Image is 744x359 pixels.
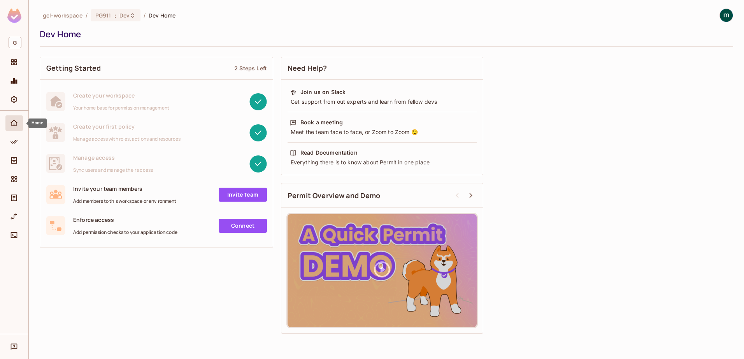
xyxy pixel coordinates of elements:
div: Directory [5,153,23,168]
img: mathieu h [720,9,733,22]
div: Policy [5,134,23,150]
span: PG911 [95,12,111,19]
div: Home [28,119,47,128]
span: G [9,37,21,48]
div: Join us on Slack [300,88,346,96]
a: Invite Team [219,188,267,202]
span: Add permission checks to your application code [73,229,177,235]
a: Connect [219,219,267,233]
div: Elements [5,171,23,187]
span: Permit Overview and Demo [288,191,381,200]
span: Dev [119,12,130,19]
li: / [144,12,146,19]
div: Workspace: gcl-workspace [5,34,23,51]
span: Add members to this workspace or environment [73,198,177,204]
span: Enforce access [73,216,177,223]
img: SReyMgAAAABJRU5ErkJggg== [7,9,21,23]
span: Invite your team members [73,185,177,192]
div: Home [5,115,23,131]
div: Dev Home [40,28,729,40]
li: / [86,12,88,19]
div: Monitoring [5,73,23,89]
div: Get support from out experts and learn from fellow devs [290,98,474,106]
span: Your home base for permission management [73,105,169,111]
div: 2 Steps Left [234,64,267,72]
span: Getting Started [46,63,101,73]
span: Create your workspace [73,92,169,99]
span: : [114,12,117,19]
span: Need Help? [288,63,327,73]
div: Connect [5,227,23,243]
span: Manage access with roles, actions and resources [73,136,181,142]
span: the active workspace [43,12,82,19]
div: Book a meeting [300,119,343,126]
div: URL Mapping [5,209,23,224]
span: Dev Home [149,12,175,19]
div: Audit Log [5,190,23,206]
div: Help & Updates [5,339,23,354]
div: Meet the team face to face, or Zoom to Zoom 😉 [290,128,474,136]
div: Everything there is to know about Permit in one place [290,159,474,166]
div: Projects [5,54,23,70]
span: Sync users and manage their access [73,167,153,173]
span: Manage access [73,154,153,161]
div: Read Documentation [300,149,358,157]
div: Settings [5,92,23,107]
span: Create your first policy [73,123,181,130]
